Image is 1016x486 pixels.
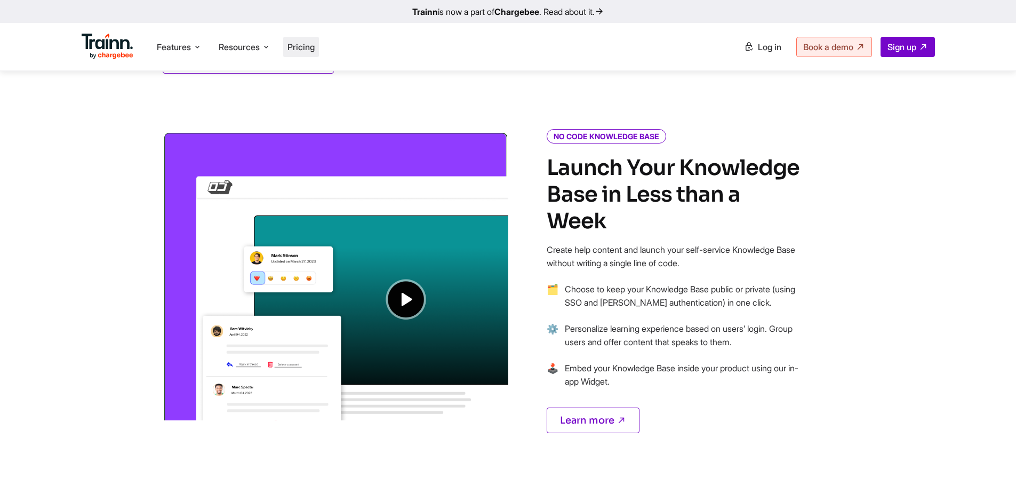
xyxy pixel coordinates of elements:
span: Book a demo [803,42,853,52]
a: Book a demo [796,37,872,57]
span: → [547,362,558,401]
a: Learn more [547,408,639,433]
b: Trainn [412,6,438,17]
span: → [547,322,558,362]
a: Sign up [881,37,935,57]
span: Sign up [887,42,916,52]
b: Chargebee [494,6,539,17]
span: Resources [219,41,260,53]
iframe: Chat Widget [963,435,1016,486]
img: Group videos into a Video Hub [163,131,508,420]
p: Personalize learning experience based on users’ login. Group users and offer content that speaks ... [565,322,803,349]
h4: Launch Your Knowledge Base in Less than a Week [547,155,803,235]
p: Choose to keep your Knowledge Base public or private (using SSO and [PERSON_NAME] authentication)... [565,283,803,309]
p: Create help content and launch your self-service Knowledge Base without writing a single line of ... [547,243,803,270]
span: Log in [758,42,781,52]
a: Pricing [287,42,315,52]
a: Log in [738,37,788,57]
i: NO CODE KNOWLEDGE BASE [547,129,666,144]
img: Trainn Logo [82,34,134,59]
span: → [547,283,558,322]
span: Features [157,41,191,53]
p: Embed your Knowledge Base inside your product using our in-app Widget. [565,362,803,388]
